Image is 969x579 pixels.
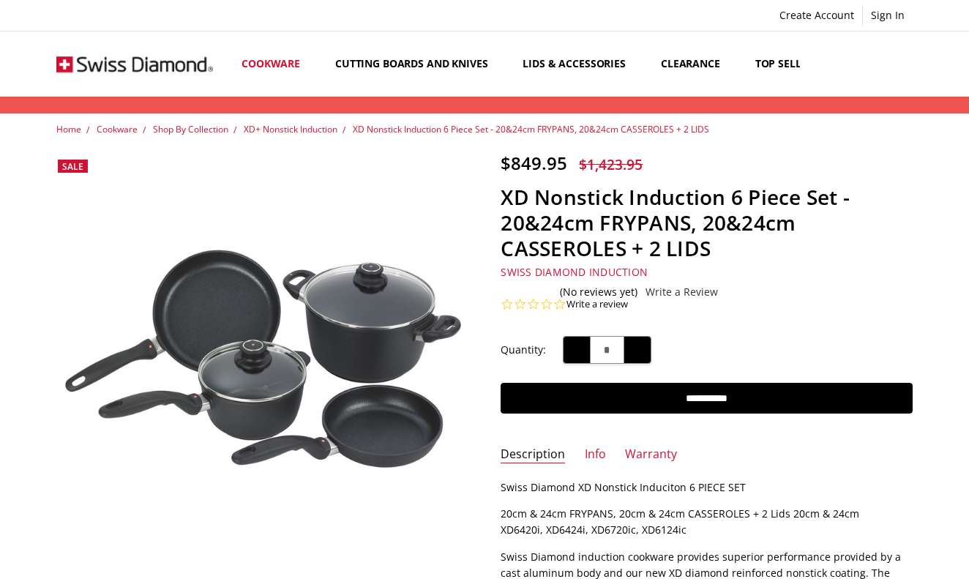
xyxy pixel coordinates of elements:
a: Create Account [771,5,862,26]
label: Quantity: [501,342,546,358]
a: Swiss Diamond Induction [501,265,648,279]
a: Cookware [229,31,323,97]
a: Cookware [97,123,138,135]
a: Shop By Collection [153,123,228,135]
a: Warranty [625,447,677,463]
p: Swiss Diamond XD Nonstick Induciton 6 PIECE SET [501,479,913,496]
a: Cutting boards and knives [323,31,511,97]
a: Write a review [566,298,628,311]
a: Sign In [863,5,913,26]
a: Home [56,123,81,135]
p: 20cm & 24cm FRYPANS, 20cm & 24cm CASSEROLES + 2 Lids 20cm & 24cm XD6420i, XD6424i, XD6720ic, XD61... [501,506,913,539]
span: $849.95 [501,151,567,175]
a: Top Sellers [743,31,831,97]
a: Write a Review [646,286,718,298]
a: XD Nonstick Induction 6 Piece Set - 20&24cm FRYPANS, 20&24cm CASSEROLES + 2 LIDS [353,123,709,135]
span: (No reviews yet) [560,286,637,298]
a: Clearance [648,31,743,97]
img: XD Nonstick Induction 6 Piece Set - 20&24cm FRYPANS, 20&24cm CASSEROLES + 2 LIDS [56,242,468,474]
a: XD+ Nonstick Induction [244,123,337,135]
a: Info [585,447,606,463]
h1: XD Nonstick Induction 6 Piece Set - 20&24cm FRYPANS, 20&24cm CASSEROLES + 2 LIDS [501,184,913,261]
a: Lids & Accessories [510,31,648,97]
a: XD Nonstick Induction 6 Piece Set - 20&24cm FRYPANS, 20&24cm CASSEROLES + 2 LIDS [56,152,468,564]
span: $1,423.95 [579,154,643,174]
img: Free Shipping On Every Order [56,33,213,95]
a: Description [501,447,565,463]
span: Sale [62,160,83,173]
